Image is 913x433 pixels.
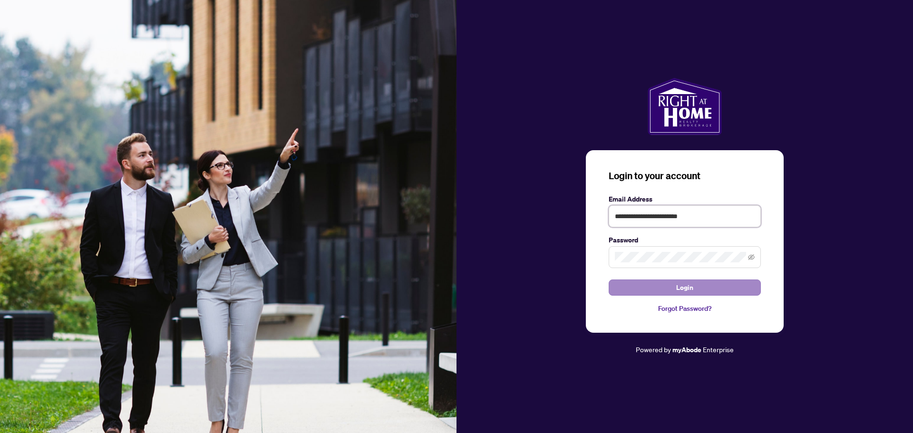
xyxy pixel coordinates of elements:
[748,254,755,260] span: eye-invisible
[703,345,734,354] span: Enterprise
[609,169,761,183] h3: Login to your account
[672,345,701,355] a: myAbode
[636,345,671,354] span: Powered by
[648,78,721,135] img: ma-logo
[609,194,761,204] label: Email Address
[609,279,761,296] button: Login
[676,280,693,295] span: Login
[609,235,761,245] label: Password
[609,303,761,314] a: Forgot Password?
